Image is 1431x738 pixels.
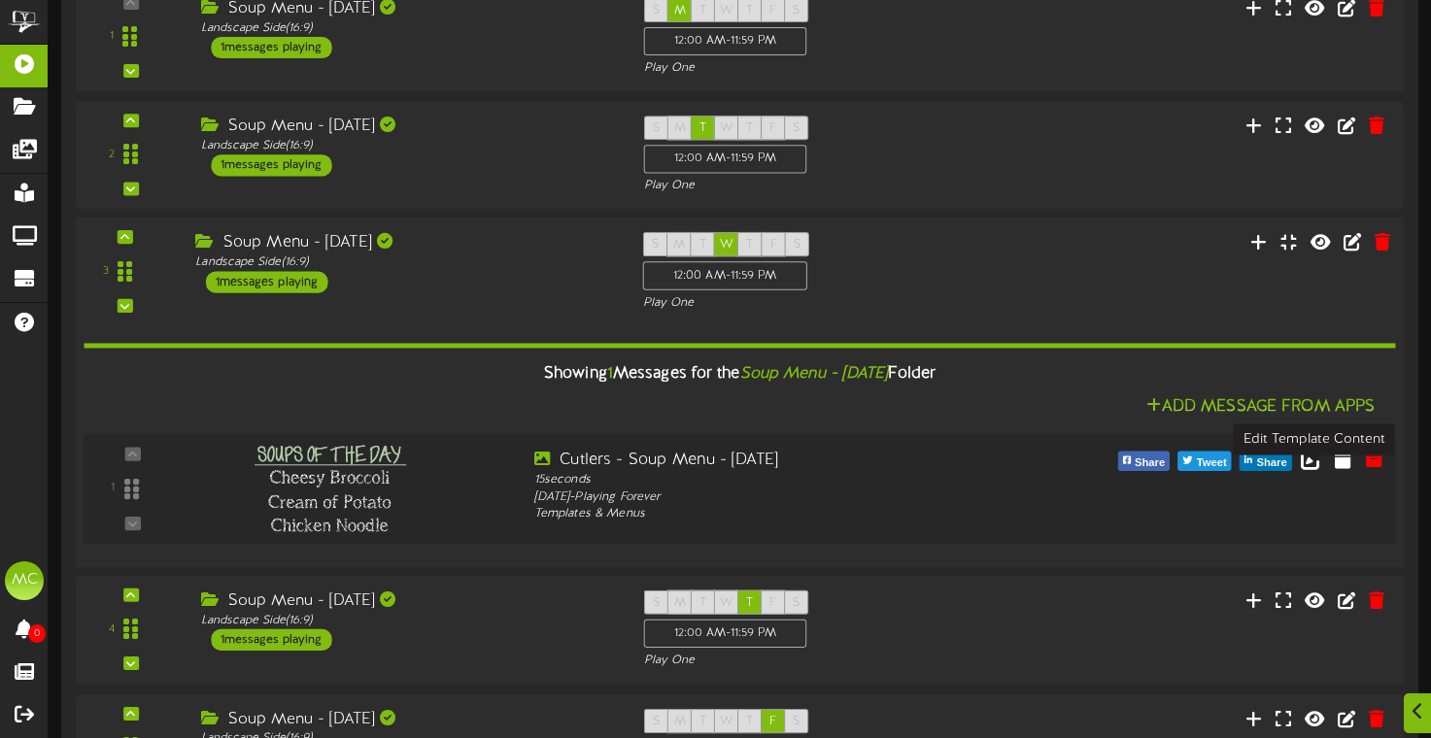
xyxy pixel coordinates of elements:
[740,365,889,383] i: Soup Menu - [DATE]
[644,179,947,195] div: Play One
[1240,452,1292,471] button: Share
[769,4,776,17] span: F
[699,715,706,728] span: T
[5,561,44,600] div: MC
[195,232,613,254] div: Soup Menu - [DATE]
[699,238,706,252] span: T
[1117,452,1170,471] button: Share
[69,353,1411,395] div: Showing Messages for the Folder
[644,653,947,669] div: Play One
[746,121,753,135] span: T
[653,715,660,728] span: S
[793,596,800,610] span: S
[720,238,733,252] span: W
[652,238,659,252] span: S
[1141,396,1380,420] button: Add Message From Apps
[211,154,331,176] div: 1 messages playing
[206,272,328,293] div: 1 messages playing
[201,19,615,36] div: Landscape Side ( 16:9 )
[201,590,615,613] div: Soup Menu - [DATE]
[793,121,800,135] span: S
[607,365,613,383] span: 1
[1252,453,1290,474] span: Share
[674,121,686,135] span: M
[746,238,753,252] span: T
[699,596,706,610] span: T
[534,489,1057,507] div: [DATE] - Playing Forever
[1193,453,1231,474] span: Tweet
[644,27,807,55] div: 12:00 AM - 11:59 PM
[794,238,801,252] span: S
[201,138,615,154] div: Landscape Side ( 16:9 )
[699,121,706,135] span: T
[673,238,685,252] span: M
[643,295,949,312] div: Play One
[644,620,807,648] div: 12:00 AM - 11:59 PM
[770,238,777,252] span: F
[534,506,1057,523] div: Templates & Menus
[720,121,733,135] span: W
[644,145,807,173] div: 12:00 AM - 11:59 PM
[769,596,776,610] span: F
[746,4,753,17] span: T
[720,715,733,728] span: W
[769,121,776,135] span: F
[201,116,615,138] div: Soup Menu - [DATE]
[643,262,807,291] div: 12:00 AM - 11:59 PM
[653,596,660,610] span: S
[211,37,331,58] div: 1 messages playing
[674,4,686,17] span: M
[195,254,613,271] div: Landscape Side ( 16:9 )
[653,4,660,17] span: S
[674,596,686,610] span: M
[534,472,1057,489] div: 15 seconds
[211,629,331,651] div: 1 messages playing
[746,596,753,610] span: T
[1131,453,1169,474] span: Share
[720,596,733,610] span: W
[644,60,947,77] div: Play One
[746,715,753,728] span: T
[769,715,776,728] span: F
[254,439,406,538] img: cc6c3c00-410a-401c-8e9e-8571a71b9db6.png
[1177,452,1231,471] button: Tweet
[793,4,800,17] span: S
[28,624,46,643] span: 0
[699,4,706,17] span: T
[653,121,660,135] span: S
[720,4,733,17] span: W
[534,450,1057,472] div: Cutlers - Soup Menu - [DATE]
[201,613,615,629] div: Landscape Side ( 16:9 )
[674,715,686,728] span: M
[793,715,800,728] span: S
[201,709,615,731] div: Soup Menu - [DATE]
